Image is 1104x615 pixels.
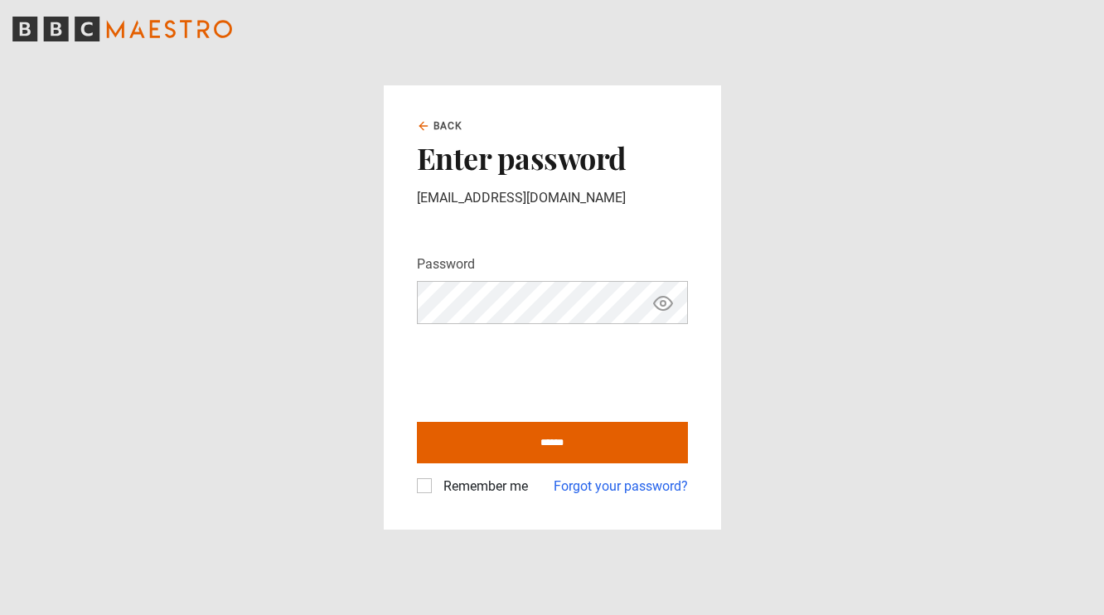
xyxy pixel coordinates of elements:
iframe: reCAPTCHA [417,337,669,402]
span: Back [433,119,463,133]
svg: BBC Maestro [12,17,232,41]
h2: Enter password [417,140,688,175]
label: Password [417,254,475,274]
a: Forgot your password? [554,477,688,496]
button: Show password [649,288,677,317]
label: Remember me [437,477,528,496]
a: Back [417,119,463,133]
p: [EMAIL_ADDRESS][DOMAIN_NAME] [417,188,688,208]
